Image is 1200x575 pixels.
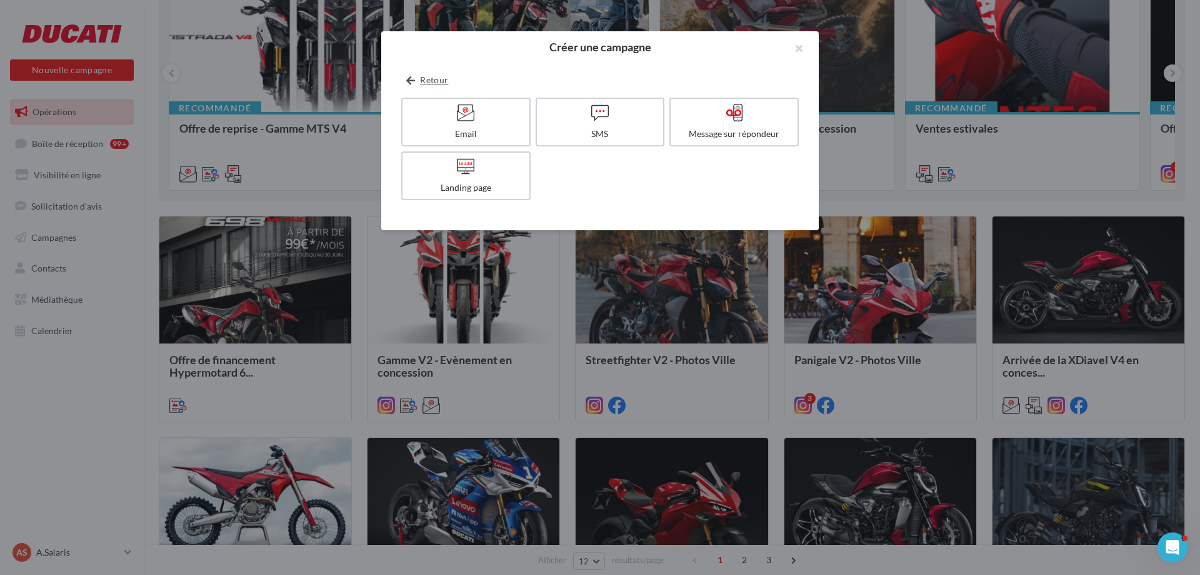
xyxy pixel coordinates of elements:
[407,128,524,140] div: Email
[407,181,524,194] div: Landing page
[1157,532,1187,562] iframe: Intercom live chat
[401,41,799,53] h2: Créer une campagne
[676,128,792,140] div: Message sur répondeur
[401,73,453,88] button: Retour
[542,128,659,140] div: SMS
